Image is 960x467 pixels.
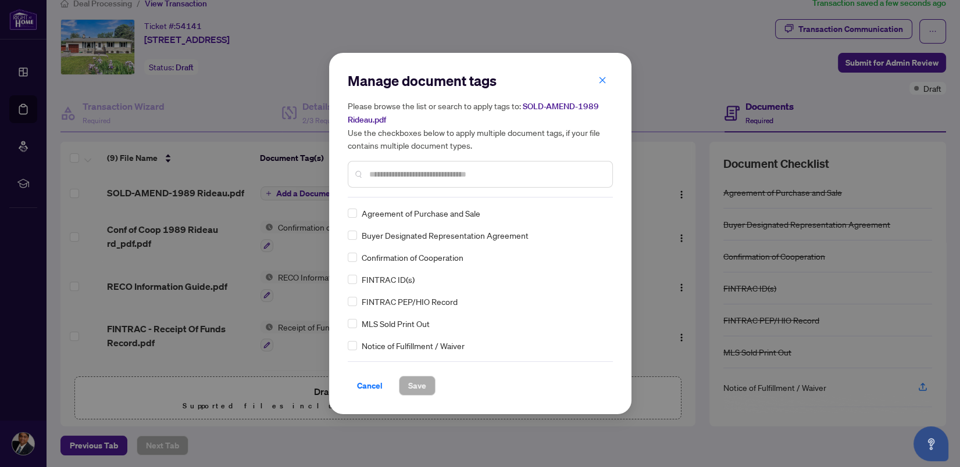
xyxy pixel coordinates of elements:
span: Cancel [357,376,383,395]
span: MLS Sold Print Out [362,317,430,330]
button: Cancel [348,376,392,396]
span: close [598,76,606,84]
span: Agreement of Purchase and Sale [362,207,480,220]
span: FINTRAC ID(s) [362,273,415,286]
button: Save [399,376,436,396]
button: Open asap [913,426,948,461]
span: Buyer Designated Representation Agreement [362,229,529,242]
h5: Please browse the list or search to apply tags to: Use the checkboxes below to apply multiple doc... [348,99,613,152]
span: FINTRAC PEP/HIO Record [362,295,458,308]
span: Notice of Fulfillment / Waiver [362,339,465,352]
h2: Manage document tags [348,71,613,90]
span: Confirmation of Cooperation [362,251,463,264]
